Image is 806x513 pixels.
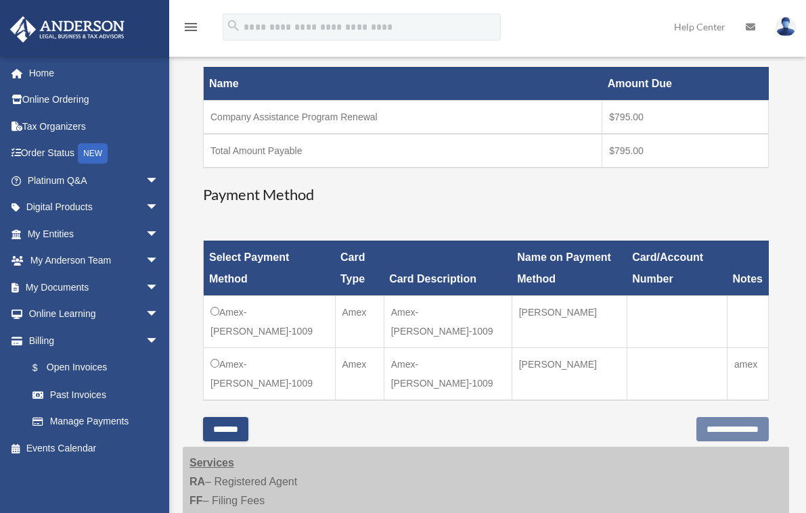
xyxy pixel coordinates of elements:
a: Billingarrow_drop_down [9,327,173,354]
td: Amex-[PERSON_NAME]-1009 [384,295,512,347]
span: arrow_drop_down [145,301,173,328]
a: $Open Invoices [19,354,166,382]
td: Amex [335,347,384,400]
span: arrow_drop_down [145,327,173,355]
a: Platinum Q&Aarrow_drop_down [9,167,179,194]
td: Company Assistance Program Renewal [204,100,602,134]
span: $ [40,360,47,376]
img: Anderson Advisors Platinum Portal [6,16,129,43]
a: My Entitiesarrow_drop_down [9,220,179,247]
th: Amount Due [602,67,769,100]
td: Amex-[PERSON_NAME]-1009 [204,347,336,400]
img: User Pic [776,17,796,36]
th: Select Payment Method [204,241,336,295]
a: menu [183,24,199,35]
a: Order StatusNEW [9,140,179,168]
a: Manage Payments [19,408,173,435]
a: Events Calendar [9,435,179,462]
th: Card/Account Number [627,241,727,295]
th: Card Description [384,241,512,295]
i: search [226,18,241,33]
span: arrow_drop_down [145,167,173,195]
td: amex [727,347,769,400]
a: My Documentsarrow_drop_down [9,274,179,301]
th: Notes [727,241,769,295]
strong: RA [189,476,205,487]
h3: Payment Method [203,185,769,205]
a: Home [9,59,179,87]
td: Total Amount Payable [204,134,602,168]
span: arrow_drop_down [145,194,173,222]
th: Name [204,67,602,100]
td: Amex-[PERSON_NAME]-1009 [384,347,512,400]
strong: FF [189,495,203,506]
td: Amex-[PERSON_NAME]-1009 [204,295,336,347]
td: [PERSON_NAME] [512,347,627,400]
th: Name on Payment Method [512,241,627,295]
span: arrow_drop_down [145,274,173,301]
div: NEW [78,143,108,164]
td: Amex [335,295,384,347]
a: My Anderson Teamarrow_drop_down [9,247,179,274]
td: $795.00 [602,100,769,134]
span: arrow_drop_down [145,220,173,248]
span: arrow_drop_down [145,247,173,275]
td: [PERSON_NAME] [512,295,627,347]
a: Tax Organizers [9,113,179,140]
th: Card Type [335,241,384,295]
a: Past Invoices [19,381,173,408]
a: Digital Productsarrow_drop_down [9,194,179,221]
i: menu [183,19,199,35]
a: Online Learningarrow_drop_down [9,301,179,328]
td: $795.00 [602,134,769,168]
a: Online Ordering [9,87,179,114]
strong: Services [189,457,234,468]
